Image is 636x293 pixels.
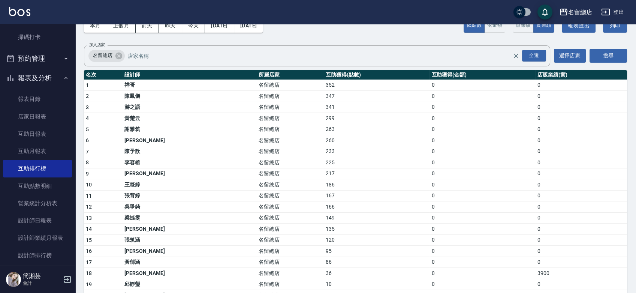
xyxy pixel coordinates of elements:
[123,80,257,91] td: 祥哥
[536,179,627,191] td: 0
[429,102,535,113] td: 0
[23,272,61,280] h5: 簡湘芸
[536,91,627,102] td: 0
[159,19,182,33] button: 昨天
[521,48,548,63] button: Open
[123,190,257,201] td: 張育婷
[3,143,72,160] a: 互助月報表
[429,70,535,80] th: 互助獲得(金額)
[257,246,324,257] td: 名留總店
[257,257,324,268] td: 名留總店
[3,90,72,108] a: 報表目錄
[324,190,429,201] td: 167
[9,7,30,16] img: Logo
[123,102,257,113] td: 游之語
[536,257,627,268] td: 0
[86,270,92,276] span: 18
[126,49,526,62] input: 店家名稱
[536,157,627,168] td: 0
[429,212,535,224] td: 0
[257,135,324,146] td: 名留總店
[536,224,627,235] td: 0
[429,190,535,201] td: 0
[429,168,535,179] td: 0
[536,124,627,135] td: 0
[86,193,92,199] span: 11
[556,5,595,20] button: 名留總店
[257,212,324,224] td: 名留總店
[123,279,257,290] td: 邱靜瑩
[324,224,429,235] td: 135
[86,137,89,143] span: 6
[324,246,429,257] td: 95
[86,215,92,221] span: 13
[536,146,627,157] td: 0
[429,257,535,268] td: 0
[257,234,324,246] td: 名留總店
[86,226,92,232] span: 14
[257,224,324,235] td: 名留總店
[123,246,257,257] td: [PERSON_NAME]
[136,19,159,33] button: 前天
[324,168,429,179] td: 217
[513,18,534,33] button: 虛業績
[324,257,429,268] td: 86
[429,268,535,279] td: 0
[3,29,72,46] a: 掃碼打卡
[536,80,627,91] td: 0
[324,70,429,80] th: 互助獲得(點數)
[511,51,521,61] button: Clear
[257,80,324,91] td: 名留總店
[429,91,535,102] td: 0
[3,177,72,195] a: 互助點數明細
[123,146,257,157] td: 陳予歆
[536,234,627,246] td: 0
[536,201,627,213] td: 0
[536,102,627,113] td: 0
[429,135,535,146] td: 0
[324,279,429,290] td: 10
[562,19,596,33] button: 報表匯出
[3,125,72,143] a: 互助日報表
[3,229,72,246] a: 設計師業績月報表
[123,179,257,191] td: 王筱婷
[123,224,257,235] td: [PERSON_NAME]
[107,19,136,33] button: 上個月
[123,91,257,102] td: 陳鳳儀
[324,113,429,124] td: 299
[86,281,92,287] span: 19
[86,149,89,155] span: 7
[3,247,72,264] a: 設計師排行榜
[3,264,72,281] a: 商品消耗明細
[123,124,257,135] td: 謝雅筑
[123,157,257,168] td: 李容榕
[257,179,324,191] td: 名留總店
[554,49,586,63] button: 選擇店家
[257,268,324,279] td: 名留總店
[429,80,535,91] td: 0
[3,68,72,88] button: 報表及分析
[568,8,592,17] div: 名留總店
[123,234,257,246] td: 張筑涵
[324,146,429,157] td: 233
[522,50,546,62] div: 全選
[464,18,485,33] button: 依點數
[257,91,324,102] td: 名留總店
[537,5,552,20] button: save
[324,268,429,279] td: 36
[123,135,257,146] td: [PERSON_NAME]
[429,179,535,191] td: 0
[123,212,257,224] td: 梁㨗雯
[257,190,324,201] td: 名留總店
[257,113,324,124] td: 名留總店
[324,157,429,168] td: 225
[536,135,627,146] td: 0
[23,280,61,287] p: 會計
[182,19,205,33] button: 今天
[86,248,92,254] span: 16
[86,93,89,99] span: 2
[123,268,257,279] td: [PERSON_NAME]
[324,124,429,135] td: 263
[429,246,535,257] td: 0
[484,18,505,33] button: 依金額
